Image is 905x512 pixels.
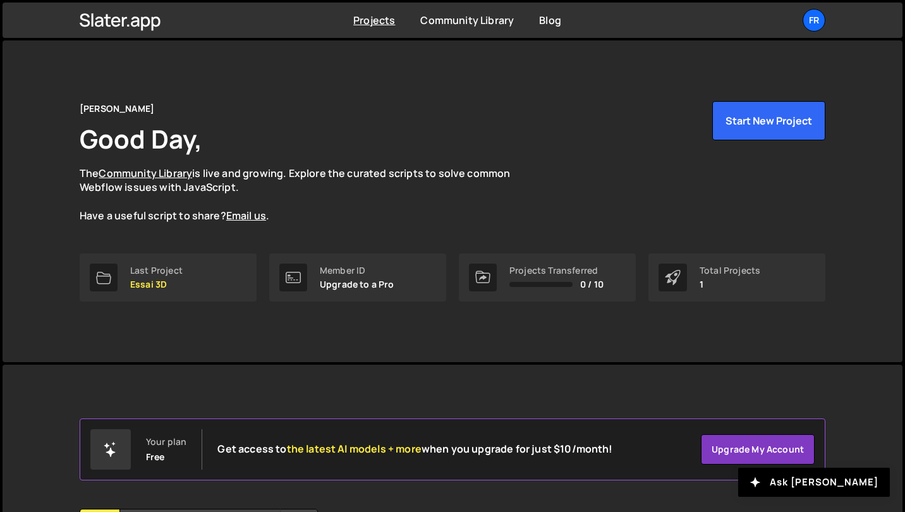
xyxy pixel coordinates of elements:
[700,279,760,290] p: 1
[580,279,604,290] span: 0 / 10
[80,253,257,302] a: Last Project Essai 3D
[509,265,604,276] div: Projects Transferred
[99,166,192,180] a: Community Library
[80,166,535,223] p: The is live and growing. Explore the curated scripts to solve common Webflow issues with JavaScri...
[353,13,395,27] a: Projects
[320,279,394,290] p: Upgrade to a Pro
[701,434,815,465] a: Upgrade my account
[146,452,165,462] div: Free
[539,13,561,27] a: Blog
[320,265,394,276] div: Member ID
[287,442,422,456] span: the latest AI models + more
[130,265,183,276] div: Last Project
[803,9,825,32] a: Fr
[738,468,890,497] button: Ask [PERSON_NAME]
[217,443,612,455] h2: Get access to when you upgrade for just $10/month!
[80,101,154,116] div: [PERSON_NAME]
[80,121,202,156] h1: Good Day,
[712,101,825,140] button: Start New Project
[700,265,760,276] div: Total Projects
[420,13,514,27] a: Community Library
[226,209,266,222] a: Email us
[130,279,183,290] p: Essai 3D
[146,437,186,447] div: Your plan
